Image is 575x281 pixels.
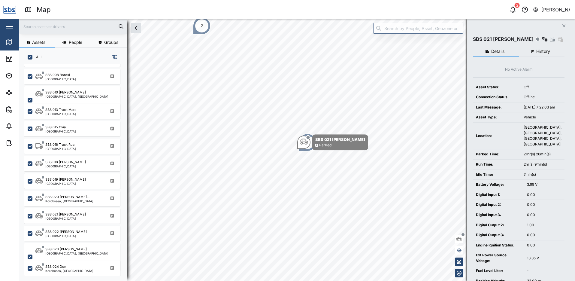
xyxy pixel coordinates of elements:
[45,95,108,98] div: [GEOGRAPHIC_DATA], [GEOGRAPHIC_DATA]
[476,222,521,228] div: Digital Output 2:
[476,105,518,110] div: Last Message:
[45,264,66,269] div: SBS 024 Don
[32,55,43,60] label: ALL
[45,130,76,133] div: [GEOGRAPHIC_DATA]
[527,268,561,274] div: -
[476,94,518,100] div: Connection Status:
[69,40,82,44] span: People
[201,23,203,29] div: 2
[45,147,76,150] div: [GEOGRAPHIC_DATA]
[45,247,87,252] div: SBS 023 [PERSON_NAME]
[45,72,70,78] div: SBS 008 Borosi
[515,3,520,8] div: 2
[476,151,518,157] div: Parked Time:
[16,39,29,45] div: Map
[315,136,365,142] div: SBS 021 [PERSON_NAME]
[505,67,533,72] div: No Active Alarm
[536,49,550,53] span: History
[45,78,76,81] div: [GEOGRAPHIC_DATA]
[476,172,518,178] div: Idle Time:
[527,222,561,228] div: 1.00
[45,269,93,272] div: Korobosea, [GEOGRAPHIC_DATA]
[476,192,521,198] div: Digital Input 1:
[524,94,561,100] div: Offline
[37,5,51,15] div: Map
[45,229,87,234] div: SBS 022 [PERSON_NAME]
[476,202,521,208] div: Digital Input 2:
[45,234,87,237] div: [GEOGRAPHIC_DATA]
[476,252,521,264] div: Ext Power Source Voltage:
[533,5,570,14] button: [PERSON_NAME]
[16,106,36,113] div: Reports
[45,107,77,112] div: SBS 013 Truck Maro
[527,243,561,248] div: 0.00
[473,35,534,43] div: SBS 021 [PERSON_NAME]
[476,212,521,218] div: Digital Input 3:
[45,217,86,220] div: [GEOGRAPHIC_DATA]
[527,232,561,238] div: 0.00
[104,40,118,44] span: Groups
[491,49,504,53] span: Details
[45,177,86,182] div: SBS 019 [PERSON_NAME]
[16,72,34,79] div: Assets
[524,172,561,178] div: 7min(s)
[193,17,211,35] div: Map marker
[45,200,93,203] div: Korobosea, [GEOGRAPHIC_DATA]
[297,134,368,150] div: Map marker
[45,165,86,168] div: [GEOGRAPHIC_DATA]
[45,160,86,165] div: SBS 018 [PERSON_NAME]
[24,64,127,276] div: grid
[45,125,66,130] div: SBS 015 Ovia
[476,162,518,167] div: Run Time:
[45,142,74,147] div: SBS 016 Truck Roa
[45,90,86,95] div: SBS 010 [PERSON_NAME]
[319,142,331,148] div: Parked
[16,123,34,130] div: Alarms
[476,133,518,139] div: Location:
[45,194,89,200] div: SBS 020 [PERSON_NAME]...
[298,133,316,151] div: Map marker
[19,19,575,281] canvas: Map
[527,182,561,188] div: 3.99 V
[32,40,45,44] span: Assets
[16,56,43,62] div: Dashboard
[524,84,561,90] div: Off
[476,182,521,188] div: Battery Voltage:
[524,105,561,110] div: [DATE] 7:22:03 am
[3,3,16,16] img: Main Logo
[527,192,561,198] div: 0.00
[16,89,30,96] div: Sites
[45,212,86,217] div: SBS 021 [PERSON_NAME]
[45,182,86,185] div: [GEOGRAPHIC_DATA]
[45,112,77,115] div: [GEOGRAPHIC_DATA]
[16,140,32,146] div: Tasks
[476,84,518,90] div: Asset Status:
[527,255,561,261] div: 13.35 V
[527,202,561,208] div: 0.00
[527,212,561,218] div: 0.00
[373,23,463,34] input: Search by People, Asset, Geozone or Place
[476,243,521,248] div: Engine Ignition Status:
[524,162,561,167] div: 2hr(s) 9min(s)
[23,22,124,31] input: Search assets or drivers
[476,232,521,238] div: Digital Output 3:
[541,6,570,14] div: [PERSON_NAME]
[524,125,561,147] div: [GEOGRAPHIC_DATA], [GEOGRAPHIC_DATA], [GEOGRAPHIC_DATA], [GEOGRAPHIC_DATA]
[476,268,521,274] div: Fuel Level Liter:
[524,151,561,157] div: 21hr(s) 26min(s)
[524,115,561,120] div: Vehicle
[45,252,108,255] div: [GEOGRAPHIC_DATA], [GEOGRAPHIC_DATA]
[476,115,518,120] div: Asset Type:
